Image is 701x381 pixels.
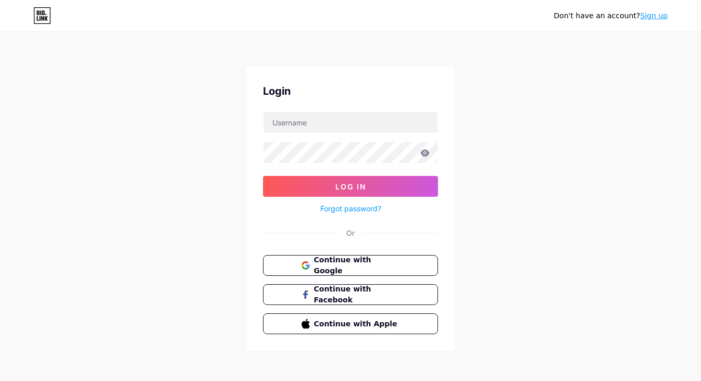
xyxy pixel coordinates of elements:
[263,284,438,305] button: Continue with Facebook
[314,319,400,329] span: Continue with Apple
[314,284,400,306] span: Continue with Facebook
[346,227,355,238] div: Or
[263,313,438,334] button: Continue with Apple
[554,10,668,21] div: Don't have an account?
[263,83,438,99] div: Login
[263,176,438,197] button: Log In
[640,11,668,20] a: Sign up
[314,255,400,276] span: Continue with Google
[335,182,366,191] span: Log In
[264,112,437,133] input: Username
[263,255,438,276] button: Continue with Google
[320,203,381,214] a: Forgot password?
